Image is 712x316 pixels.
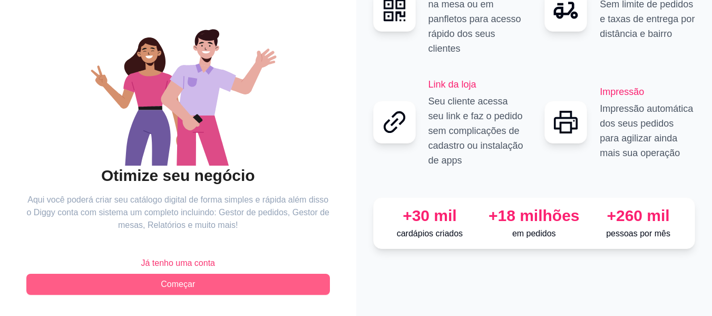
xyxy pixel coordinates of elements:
[141,257,215,270] span: Já tenho uma conta
[26,274,330,295] button: Começar
[26,166,330,186] h2: Otimize seu negócio
[428,94,524,168] p: Seu cliente acessa seu link e faz o pedido sem complicações de cadastro ou instalação de apps
[486,206,582,225] div: +18 milhões
[486,227,582,240] p: em pedidos
[26,253,330,274] button: Já tenho uma conta
[428,77,524,92] h2: Link da loja
[382,227,478,240] p: cardápios criados
[590,206,686,225] div: +260 mil
[26,7,330,166] div: animation
[382,206,478,225] div: +30 mil
[600,101,695,160] p: Impressão automática dos seus pedidos para agilizar ainda mais sua operação
[600,84,695,99] h2: Impressão
[26,194,330,232] article: Aqui você poderá criar seu catálogo digital de forma simples e rápida além disso o Diggy conta co...
[590,227,686,240] p: pessoas por mês
[161,278,195,291] span: Começar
